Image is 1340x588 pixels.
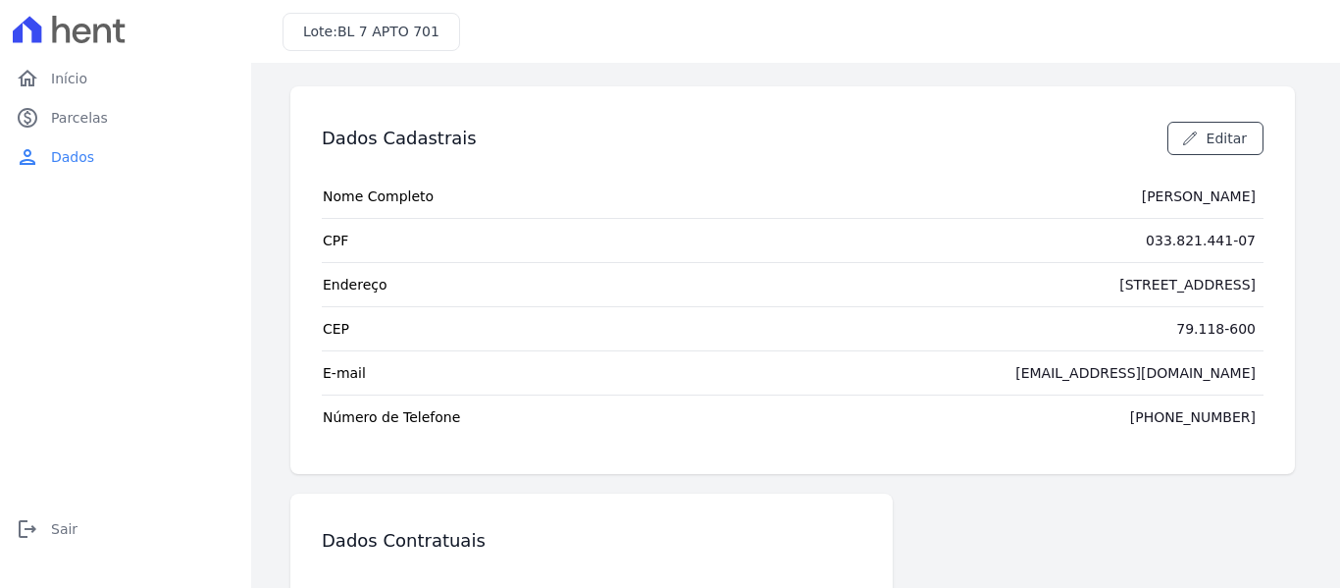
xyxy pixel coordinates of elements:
[1167,122,1263,155] a: Editar
[16,145,39,169] i: person
[1142,187,1256,206] div: [PERSON_NAME]
[323,187,434,206] span: Nome Completo
[1130,407,1256,427] div: [PHONE_NUMBER]
[51,147,94,167] span: Dados
[1146,231,1256,250] div: 033.821.441-07
[16,106,39,130] i: paid
[51,108,108,128] span: Parcelas
[323,231,348,250] span: CPF
[322,529,486,553] h3: Dados Contratuais
[1176,319,1256,339] div: 79.118-600
[8,98,243,137] a: paidParcelas
[1207,129,1247,148] span: Editar
[1119,275,1256,294] div: [STREET_ADDRESS]
[51,519,77,539] span: Sair
[337,24,439,39] span: BL 7 APTO 701
[323,363,366,383] span: E-mail
[303,22,439,42] h3: Lote:
[322,127,477,150] h3: Dados Cadastrais
[16,517,39,541] i: logout
[323,319,349,339] span: CEP
[1015,363,1256,383] div: [EMAIL_ADDRESS][DOMAIN_NAME]
[8,509,243,549] a: logoutSair
[16,67,39,90] i: home
[323,407,460,427] span: Número de Telefone
[8,137,243,177] a: personDados
[323,275,387,294] span: Endereço
[51,69,87,88] span: Início
[8,59,243,98] a: homeInício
